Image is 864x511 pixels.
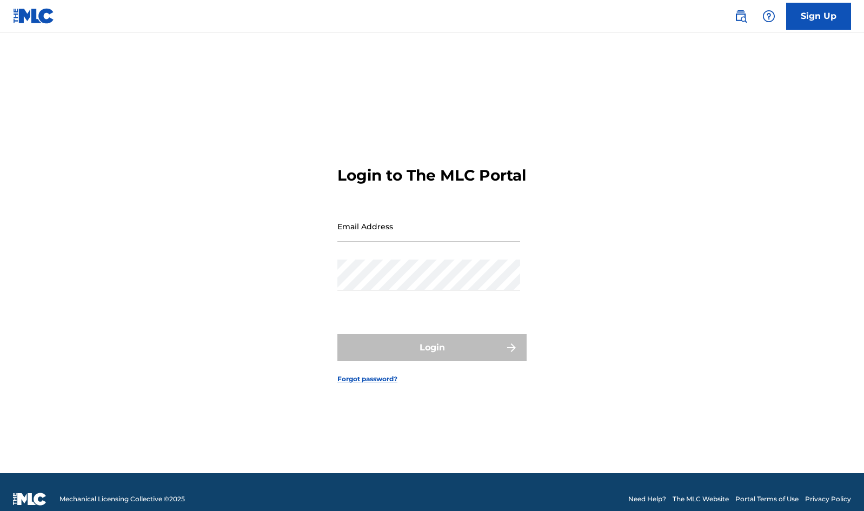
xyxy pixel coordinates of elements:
[337,166,526,185] h3: Login to The MLC Portal
[735,494,799,504] a: Portal Terms of Use
[786,3,851,30] a: Sign Up
[805,494,851,504] a: Privacy Policy
[337,374,397,384] a: Forgot password?
[762,10,775,23] img: help
[13,493,46,506] img: logo
[13,8,55,24] img: MLC Logo
[734,10,747,23] img: search
[673,494,729,504] a: The MLC Website
[628,494,666,504] a: Need Help?
[730,5,752,27] a: Public Search
[59,494,185,504] span: Mechanical Licensing Collective © 2025
[758,5,780,27] div: Help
